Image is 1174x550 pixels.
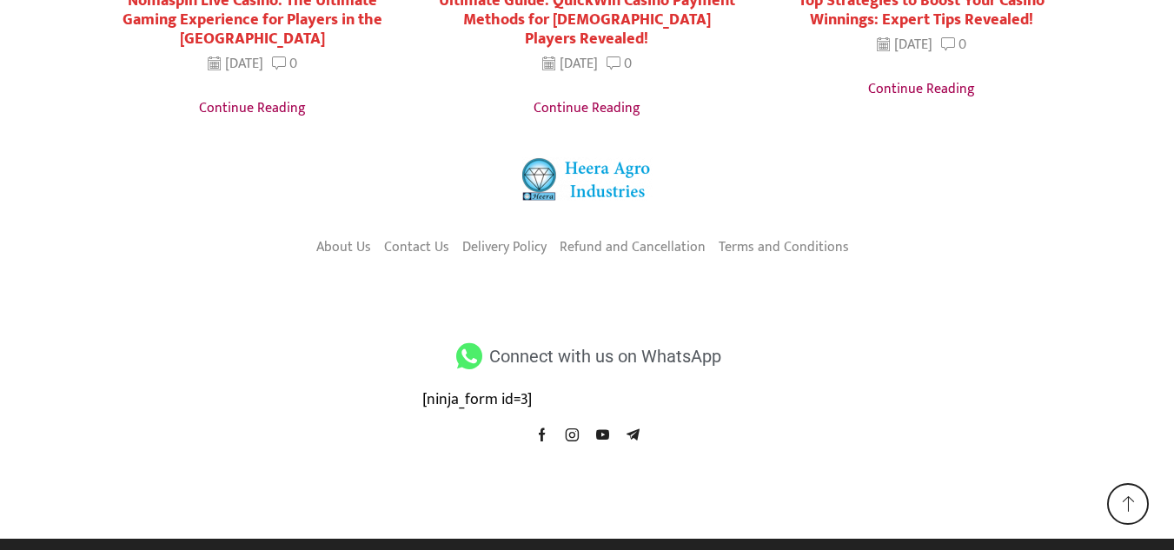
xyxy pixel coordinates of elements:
[560,233,706,262] a: Refund and Cancellation
[316,233,371,262] a: About Us
[522,157,653,201] img: heera-logo-84.png
[719,233,849,262] a: Terms and Conditions
[941,35,966,55] a: 0
[437,89,737,121] a: Continue reading
[542,54,598,74] time: [DATE]
[958,33,966,56] span: 0
[772,70,1071,102] a: Continue reading
[208,54,263,74] time: [DATE]
[485,341,721,372] span: Connect with us on WhatsApp
[462,233,547,262] a: Delivery Policy
[103,89,402,121] a: Continue reading
[607,54,632,74] a: 0
[199,97,306,120] span: Continue reading
[534,97,640,120] span: Continue reading
[384,233,449,262] a: Contact Us
[877,35,932,55] time: [DATE]
[289,52,297,75] span: 0
[272,54,297,74] a: 0
[624,52,632,75] span: 0
[422,389,753,412] div: [ninja_form id=3]
[868,78,975,101] span: Continue reading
